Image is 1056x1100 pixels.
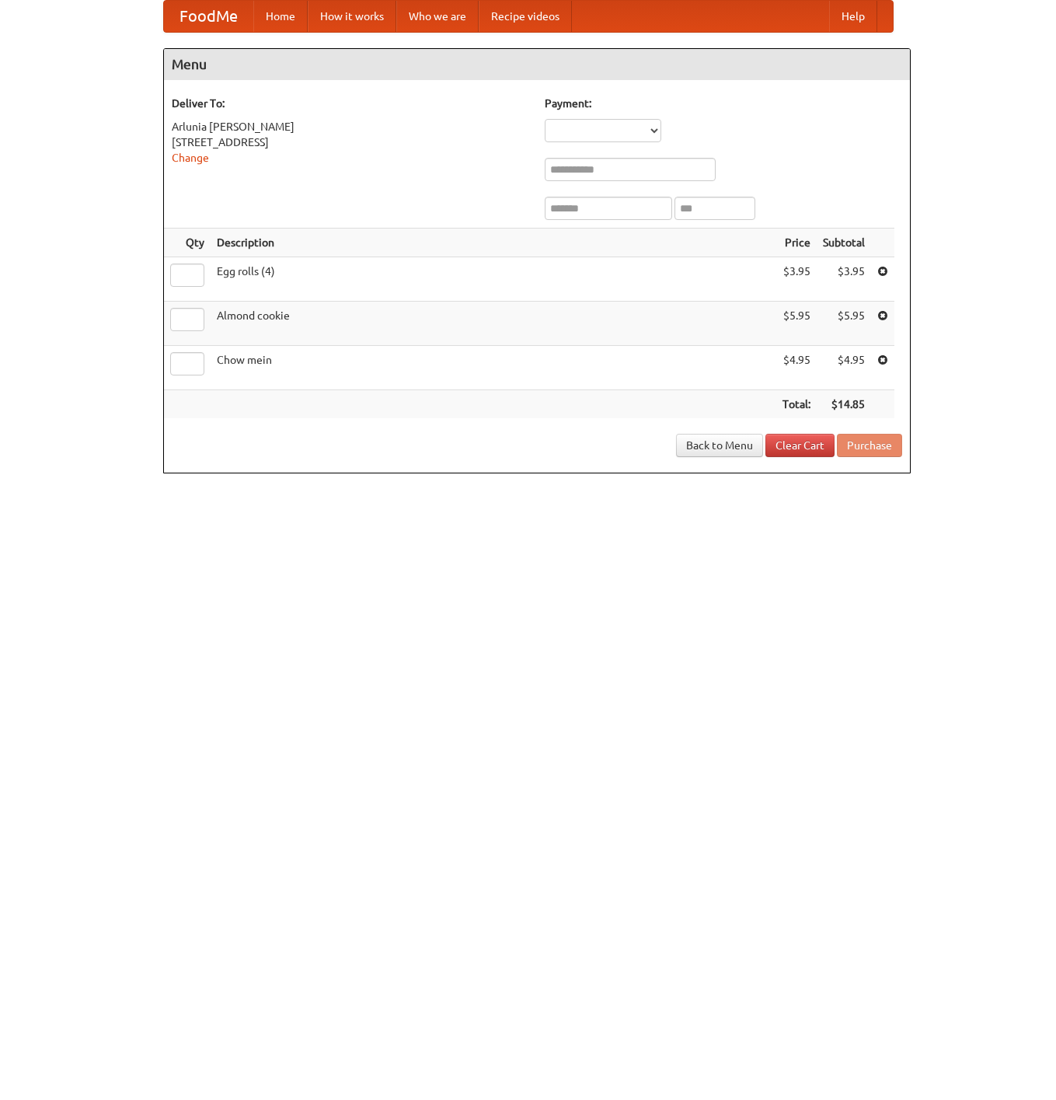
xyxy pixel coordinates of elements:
[817,302,871,346] td: $5.95
[817,229,871,257] th: Subtotal
[172,134,529,150] div: [STREET_ADDRESS]
[211,346,776,390] td: Chow mein
[776,257,817,302] td: $3.95
[172,119,529,134] div: Arlunia [PERSON_NAME]
[817,346,871,390] td: $4.95
[776,302,817,346] td: $5.95
[164,229,211,257] th: Qty
[172,152,209,164] a: Change
[164,49,910,80] h4: Menu
[776,390,817,419] th: Total:
[829,1,877,32] a: Help
[253,1,308,32] a: Home
[676,434,763,457] a: Back to Menu
[211,302,776,346] td: Almond cookie
[308,1,396,32] a: How it works
[817,390,871,419] th: $14.85
[837,434,902,457] button: Purchase
[479,1,572,32] a: Recipe videos
[776,229,817,257] th: Price
[765,434,835,457] a: Clear Cart
[817,257,871,302] td: $3.95
[396,1,479,32] a: Who we are
[164,1,253,32] a: FoodMe
[776,346,817,390] td: $4.95
[211,229,776,257] th: Description
[545,96,902,111] h5: Payment:
[172,96,529,111] h5: Deliver To:
[211,257,776,302] td: Egg rolls (4)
